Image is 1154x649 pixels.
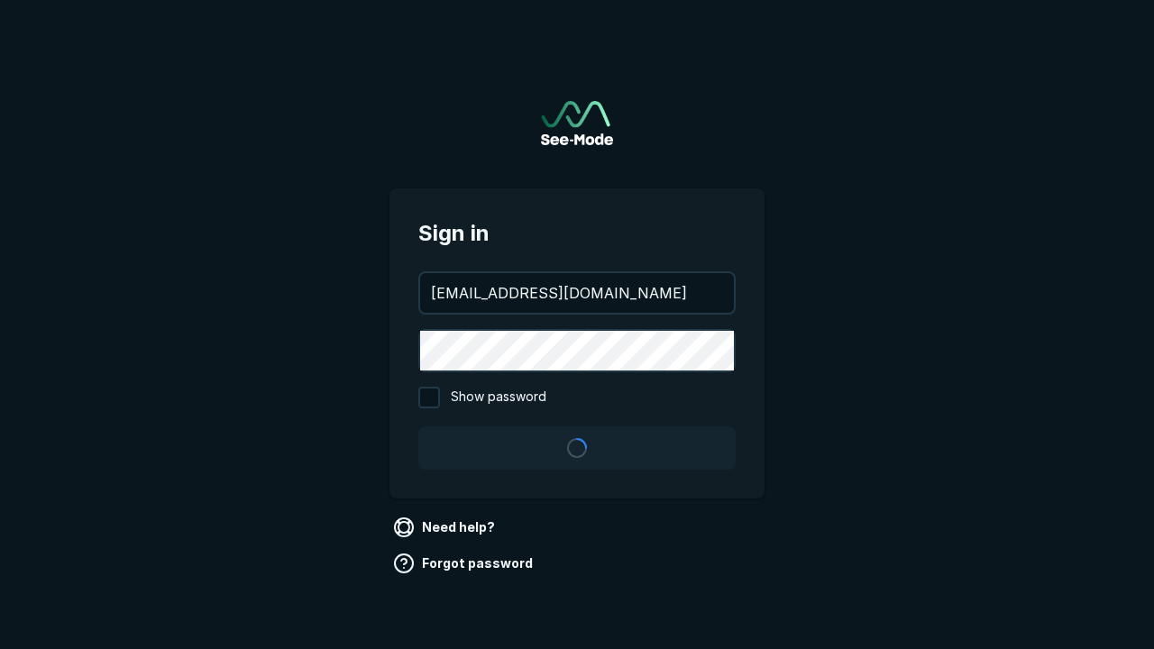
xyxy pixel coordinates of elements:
a: Go to sign in [541,101,613,145]
img: See-Mode Logo [541,101,613,145]
span: Show password [451,387,546,408]
a: Forgot password [389,549,540,578]
span: Sign in [418,217,736,250]
a: Need help? [389,513,502,542]
input: your@email.com [420,273,734,313]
